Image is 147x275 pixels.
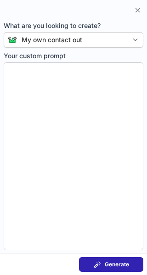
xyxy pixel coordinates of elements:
span: Your custom prompt [4,51,143,60]
textarea: Your custom prompt [4,62,143,250]
span: Generate [105,261,129,268]
div: My own contact out [22,35,82,44]
img: Connie from ContactOut [4,36,17,44]
span: What are you looking to create? [4,21,143,30]
button: Generate [79,257,143,272]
